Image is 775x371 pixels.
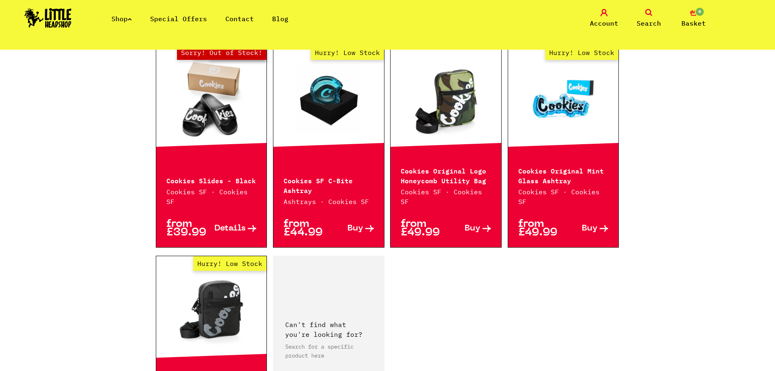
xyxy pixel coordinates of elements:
span: Buy [347,224,363,233]
a: Buy [563,220,609,237]
p: Cookies Original Logo Honeycomb Utility Bag [401,165,491,185]
p: Search for a specific product here [285,342,372,360]
a: Buy [329,220,374,237]
a: Buy [446,220,491,237]
span: 0 [695,7,705,17]
p: Cookies SF · Cookies SF [518,187,609,206]
a: Hurry! Low Stock [273,59,384,141]
a: 0 Basket [673,9,714,28]
a: Contact [225,15,254,23]
span: Search [637,18,661,28]
a: Hurry! Low Stock [508,59,619,141]
a: Special Offers [150,15,207,23]
span: Account [590,18,618,28]
span: Hurry! Low Stock [193,256,266,271]
span: Hurry! Low Stock [545,45,618,60]
p: Cookies SF C-Bite Ashtray [284,175,374,195]
img: Little Head Shop Logo [24,8,72,28]
p: Cookies Slides - Black [166,175,257,185]
p: Cookies SF · Cookies SF [401,187,491,206]
a: Out of Stock Hurry! Low Stock Sorry! Out of Stock! [156,59,267,141]
p: Cookies SF · Cookies SF [166,187,257,206]
a: Details [211,220,256,237]
span: Sorry! Out of Stock! [177,45,266,60]
p: from £39.99 [166,220,212,237]
p: from £44.99 [284,220,329,237]
p: Can't find what you're looking for? [285,320,372,339]
a: Blog [272,15,288,23]
p: from £49.99 [518,220,563,237]
span: Buy [582,224,598,233]
a: Search [629,9,669,28]
p: from £49.99 [401,220,446,237]
p: Ashtrays · Cookies SF [284,197,374,206]
p: Cookies Original Mint Glass Ashtray [518,165,609,185]
a: Shop [111,15,132,23]
a: Hurry! Low Stock [156,270,267,352]
span: Details [214,224,246,233]
span: Basket [681,18,706,28]
span: Buy [465,224,480,233]
span: Hurry! Low Stock [311,45,384,60]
